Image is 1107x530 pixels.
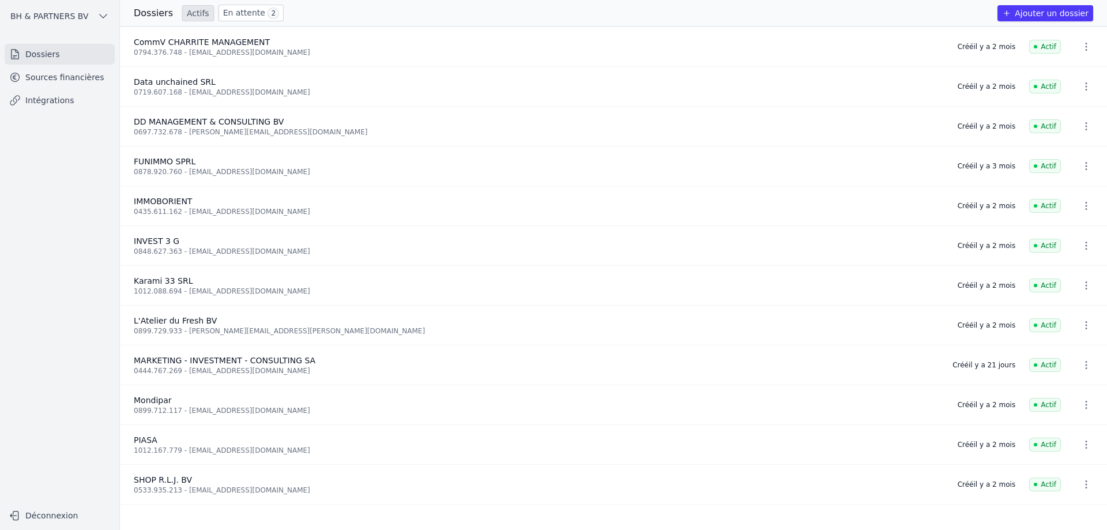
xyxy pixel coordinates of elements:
div: Créé il y a 2 mois [958,241,1015,250]
div: Créé il y a 2 mois [958,42,1015,51]
div: 0533.935.213 - [EMAIL_ADDRESS][DOMAIN_NAME] [134,486,944,495]
span: Actif [1029,318,1061,332]
span: Actif [1029,358,1061,372]
button: Déconnexion [5,506,115,525]
div: 0848.627.363 - [EMAIL_ADDRESS][DOMAIN_NAME] [134,247,944,256]
a: Dossiers [5,44,115,65]
span: Actif [1029,159,1061,173]
div: Créé il y a 3 mois [958,161,1015,171]
div: Créé il y a 2 mois [958,122,1015,131]
button: BH & PARTNERS BV [5,7,115,25]
span: SHOP R.L.J. BV [134,475,192,484]
span: Actif [1029,80,1061,93]
div: 0899.712.117 - [EMAIL_ADDRESS][DOMAIN_NAME] [134,406,944,415]
div: 0878.920.760 - [EMAIL_ADDRESS][DOMAIN_NAME] [134,167,944,176]
span: Actif [1029,40,1061,54]
span: Data unchained SRL [134,77,216,87]
div: 0435.611.162 - [EMAIL_ADDRESS][DOMAIN_NAME] [134,207,944,216]
div: Créé il y a 2 mois [958,440,1015,449]
span: Actif [1029,438,1061,452]
span: Actif [1029,119,1061,133]
span: Actif [1029,478,1061,491]
div: Créé il y a 2 mois [958,480,1015,489]
div: 0899.729.933 - [PERSON_NAME][EMAIL_ADDRESS][PERSON_NAME][DOMAIN_NAME] [134,326,944,336]
div: 0697.732.678 - [PERSON_NAME][EMAIL_ADDRESS][DOMAIN_NAME] [134,127,944,137]
span: Actif [1029,199,1061,213]
span: Actif [1029,398,1061,412]
a: Actifs [182,5,214,21]
span: PIASA [134,435,157,445]
span: MARKETING - INVESTMENT - CONSULTING SA [134,356,315,365]
div: Créé il y a 2 mois [958,281,1015,290]
h3: Dossiers [134,6,173,20]
span: L'Atelier du Fresh BV [134,316,217,325]
div: Créé il y a 2 mois [958,321,1015,330]
span: IMMOBORIENT [134,197,192,206]
span: BH & PARTNERS BV [10,10,88,22]
div: Créé il y a 2 mois [958,201,1015,211]
div: 0444.767.269 - [EMAIL_ADDRESS][DOMAIN_NAME] [134,366,939,375]
div: Créé il y a 2 mois [958,82,1015,91]
span: Actif [1029,279,1061,292]
div: 1012.088.694 - [EMAIL_ADDRESS][DOMAIN_NAME] [134,287,944,296]
div: Créé il y a 2 mois [958,400,1015,409]
div: 0719.607.168 - [EMAIL_ADDRESS][DOMAIN_NAME] [134,88,944,97]
span: 2 [268,7,279,19]
span: Karami 33 SRL [134,276,193,285]
span: CommV CHARRITE MANAGEMENT [134,37,270,47]
span: DD MANAGEMENT & CONSULTING BV [134,117,284,126]
span: Actif [1029,239,1061,253]
span: FUNIMMO SPRL [134,157,195,166]
a: En attente 2 [219,5,284,21]
a: Intégrations [5,90,115,111]
div: 1012.167.779 - [EMAIL_ADDRESS][DOMAIN_NAME] [134,446,944,455]
a: Sources financières [5,67,115,88]
span: Mondipar [134,396,172,405]
button: Ajouter un dossier [997,5,1093,21]
span: INVEST 3 G [134,236,179,246]
div: Créé il y a 21 jours [952,360,1015,370]
div: 0794.376.748 - [EMAIL_ADDRESS][DOMAIN_NAME] [134,48,944,57]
